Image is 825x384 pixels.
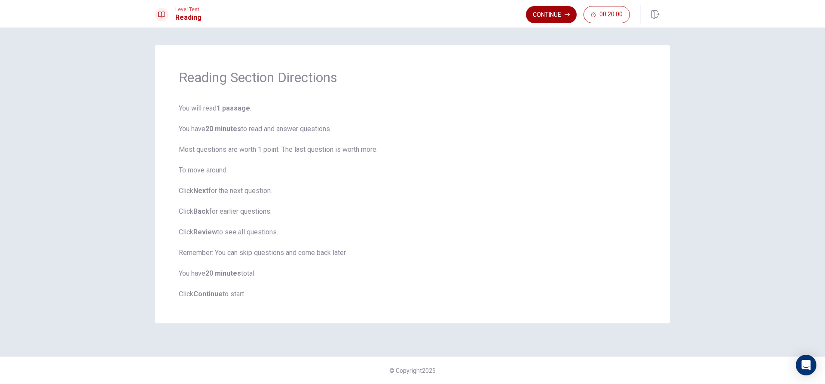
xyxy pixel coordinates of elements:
h1: Reading Section Directions [179,69,646,86]
b: Next [193,187,208,195]
button: 00:20:00 [584,6,630,23]
b: Continue [193,290,223,298]
div: Open Intercom Messenger [796,355,816,375]
button: Continue [526,6,577,23]
b: 20 minutes [205,269,241,277]
b: Review [193,228,217,236]
span: © Copyright 2025 [389,367,436,374]
b: 1 passage [217,104,250,112]
b: Back [193,207,209,215]
span: You will read . You have to read and answer questions. Most questions are worth 1 point. The last... [179,103,646,299]
span: 00:20:00 [599,11,623,18]
b: 20 minutes [205,125,241,133]
span: Level Test [175,6,202,12]
h1: Reading [175,12,202,23]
